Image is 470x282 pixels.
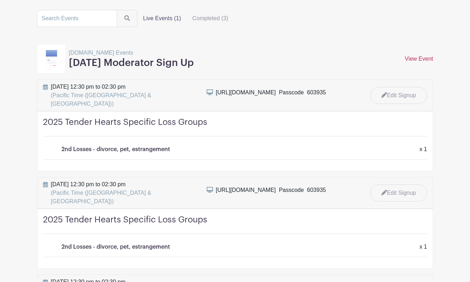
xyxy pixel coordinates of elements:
[405,56,433,62] a: View Event
[370,87,427,104] a: Edit Signup
[216,88,326,97] div: [URL][DOMAIN_NAME] Passcode 603935
[187,11,234,26] label: Completed (3)
[51,83,198,108] span: [DATE] 12:30 pm to 02:30 pm
[69,57,194,69] h3: [DATE] Moderator Sign Up
[43,117,427,137] h4: 2025 Tender Hearts Specific Loss Groups
[37,10,117,27] input: Search Events
[415,243,431,251] div: x 1
[216,186,326,194] div: [URL][DOMAIN_NAME] Passcode 603935
[51,190,151,204] span: (Pacific Time ([GEOGRAPHIC_DATA] & [GEOGRAPHIC_DATA]))
[415,145,431,154] div: x 1
[137,11,187,26] label: Live Events (1)
[46,50,57,68] img: template8-d2dae5b8de0da6f0ac87aa49e69f22b9ae199b7e7a6af266910991586ce3ec38.svg
[137,11,234,26] div: filters
[51,180,198,206] span: [DATE] 12:30 pm to 02:30 pm
[370,184,427,201] a: Edit Signup
[61,145,170,154] p: 2nd Losses - divorce, pet, estrangement
[61,243,170,251] p: 2nd Losses - divorce, pet, estrangement
[43,215,427,234] h4: 2025 Tender Hearts Specific Loss Groups
[69,49,194,57] p: [DOMAIN_NAME] Events
[51,92,151,107] span: (Pacific Time ([GEOGRAPHIC_DATA] & [GEOGRAPHIC_DATA]))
